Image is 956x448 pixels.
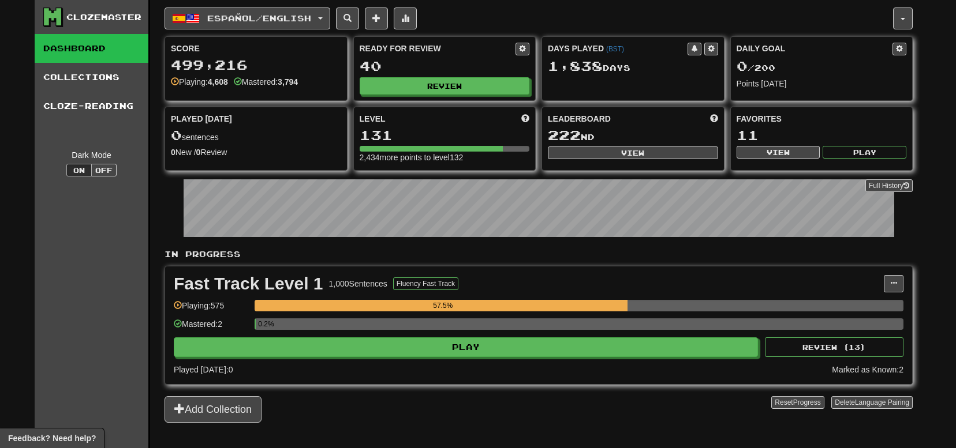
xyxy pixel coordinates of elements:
[165,396,262,423] button: Add Collection
[207,13,311,23] span: Español / English
[823,146,906,159] button: Play
[35,34,148,63] a: Dashboard
[165,249,913,260] p: In Progress
[360,43,516,54] div: Ready for Review
[606,45,624,53] a: (BST)
[548,43,688,54] div: Days Played
[548,127,581,143] span: 222
[174,275,323,292] div: Fast Track Level 1
[66,164,92,176] button: On
[171,43,341,54] div: Score
[8,432,96,444] span: Open feedback widget
[393,277,458,290] button: Fluency Fast Track
[855,398,909,406] span: Language Pairing
[548,146,718,159] button: View
[737,113,907,125] div: Favorites
[831,396,913,409] button: DeleteLanguage Pairing
[171,146,341,158] div: New / Review
[171,113,232,125] span: Played [DATE]
[35,92,148,121] a: Cloze-Reading
[165,7,330,29] button: Español/English
[737,58,748,74] span: 0
[360,152,530,163] div: 2,434 more points to level 132
[737,78,907,89] div: Points [DATE]
[171,127,182,143] span: 0
[737,146,820,159] button: View
[91,164,117,176] button: Off
[360,59,530,73] div: 40
[234,76,298,88] div: Mastered:
[832,364,903,375] div: Marked as Known: 2
[171,128,341,143] div: sentences
[548,59,718,74] div: Day s
[521,113,529,125] span: Score more points to level up
[865,179,913,192] a: Full History
[196,148,201,157] strong: 0
[765,337,903,357] button: Review (13)
[174,318,249,337] div: Mastered: 2
[35,63,148,92] a: Collections
[737,128,907,142] div: 11
[174,300,249,319] div: Playing: 575
[258,300,628,311] div: 57.5%
[278,77,298,86] strong: 3,794
[171,58,341,72] div: 499,216
[771,396,824,409] button: ResetProgress
[548,113,611,125] span: Leaderboard
[171,76,228,88] div: Playing:
[548,58,603,74] span: 1,838
[360,77,530,95] button: Review
[710,113,718,125] span: This week in points, UTC
[171,148,175,157] strong: 0
[208,77,228,86] strong: 4,608
[174,365,233,374] span: Played [DATE]: 0
[365,7,388,29] button: Add sentence to collection
[394,7,417,29] button: More stats
[174,337,758,357] button: Play
[336,7,359,29] button: Search sentences
[66,12,141,23] div: Clozemaster
[793,398,821,406] span: Progress
[360,128,530,142] div: 131
[737,43,893,55] div: Daily Goal
[737,63,775,73] span: / 200
[43,149,140,161] div: Dark Mode
[360,113,386,125] span: Level
[548,128,718,143] div: nd
[329,278,387,289] div: 1,000 Sentences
